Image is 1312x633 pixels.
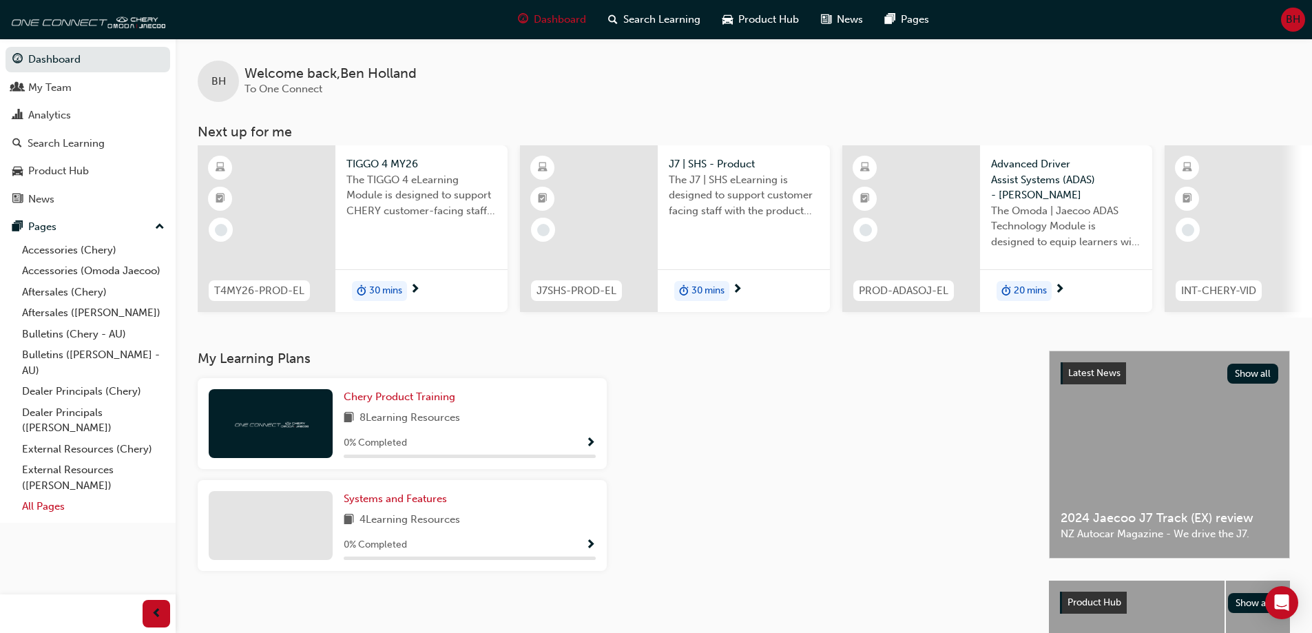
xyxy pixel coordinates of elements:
[860,224,872,236] span: learningRecordVerb_NONE-icon
[520,145,830,312] a: J7SHS-PROD-ELJ7 | SHS - ProductThe J7 | SHS eLearning is designed to support customer facing staf...
[6,103,170,128] a: Analytics
[17,439,170,460] a: External Resources (Chery)
[1286,12,1300,28] span: BH
[1061,510,1278,526] span: 2024 Jaecoo J7 Track (EX) review
[214,283,304,299] span: T4MY26-PROD-EL
[176,124,1312,140] h3: Next up for me
[198,351,1027,366] h3: My Learning Plans
[538,190,548,208] span: booktick-icon
[17,402,170,439] a: Dealer Principals ([PERSON_NAME])
[1183,159,1192,177] span: learningResourceType_ELEARNING-icon
[738,12,799,28] span: Product Hub
[17,459,170,496] a: External Resources ([PERSON_NAME])
[28,136,105,152] div: Search Learning
[17,381,170,402] a: Dealer Principals (Chery)
[679,282,689,300] span: duration-icon
[152,605,162,623] span: prev-icon
[6,214,170,240] button: Pages
[344,537,407,553] span: 0 % Completed
[518,11,528,28] span: guage-icon
[585,537,596,554] button: Show Progress
[1183,190,1192,208] span: booktick-icon
[216,190,225,208] span: booktick-icon
[608,11,618,28] span: search-icon
[534,12,586,28] span: Dashboard
[538,159,548,177] span: learningResourceType_ELEARNING-icon
[585,539,596,552] span: Show Progress
[1060,592,1279,614] a: Product HubShow all
[198,145,508,312] a: T4MY26-PROD-ELTIGGO 4 MY26The TIGGO 4 eLearning Module is designed to support CHERY customer-faci...
[837,12,863,28] span: News
[344,435,407,451] span: 0 % Completed
[874,6,940,34] a: pages-iconPages
[901,12,929,28] span: Pages
[211,74,226,90] span: BH
[410,284,420,296] span: next-icon
[28,219,56,235] div: Pages
[244,66,417,82] span: Welcome back , Ben Holland
[17,324,170,345] a: Bulletins (Chery - AU)
[344,410,354,427] span: book-icon
[12,82,23,94] span: people-icon
[860,159,870,177] span: learningResourceType_ELEARNING-icon
[1049,351,1290,559] a: Latest NewsShow all2024 Jaecoo J7 Track (EX) reviewNZ Autocar Magazine - We drive the J7.
[597,6,711,34] a: search-iconSearch Learning
[722,11,733,28] span: car-icon
[344,391,455,403] span: Chery Product Training
[1054,284,1065,296] span: next-icon
[691,283,725,299] span: 30 mins
[711,6,810,34] a: car-iconProduct Hub
[346,156,497,172] span: TIGGO 4 MY26
[669,172,819,219] span: The J7 | SHS eLearning is designed to support customer facing staff with the product and sales in...
[17,302,170,324] a: Aftersales ([PERSON_NAME])
[344,512,354,529] span: book-icon
[810,6,874,34] a: news-iconNews
[12,138,22,150] span: search-icon
[623,12,700,28] span: Search Learning
[369,283,402,299] span: 30 mins
[585,435,596,452] button: Show Progress
[842,145,1152,312] a: PROD-ADASOJ-ELAdvanced Driver Assist Systems (ADAS) - [PERSON_NAME]The Omoda | Jaecoo ADAS Techno...
[537,283,616,299] span: J7SHS-PROD-EL
[344,389,461,405] a: Chery Product Training
[7,6,165,33] img: oneconnect
[537,224,550,236] span: learningRecordVerb_NONE-icon
[1181,283,1256,299] span: INT-CHERY-VID
[6,187,170,212] a: News
[1001,282,1011,300] span: duration-icon
[507,6,597,34] a: guage-iconDashboard
[991,203,1141,250] span: The Omoda | Jaecoo ADAS Technology Module is designed to equip learners with essential knowledge ...
[585,437,596,450] span: Show Progress
[732,284,742,296] span: next-icon
[12,110,23,122] span: chart-icon
[821,11,831,28] span: news-icon
[1281,8,1305,32] button: BH
[17,260,170,282] a: Accessories (Omoda Jaecoo)
[17,496,170,517] a: All Pages
[6,75,170,101] a: My Team
[669,156,819,172] span: J7 | SHS - Product
[12,221,23,234] span: pages-icon
[28,80,72,96] div: My Team
[17,240,170,261] a: Accessories (Chery)
[360,512,460,529] span: 4 Learning Resources
[344,492,447,505] span: Systems and Features
[6,158,170,184] a: Product Hub
[12,54,23,66] span: guage-icon
[1182,224,1194,236] span: learningRecordVerb_NONE-icon
[885,11,895,28] span: pages-icon
[155,218,165,236] span: up-icon
[28,107,71,123] div: Analytics
[859,283,948,299] span: PROD-ADASOJ-EL
[357,282,366,300] span: duration-icon
[17,282,170,303] a: Aftersales (Chery)
[215,224,227,236] span: learningRecordVerb_NONE-icon
[1068,596,1121,608] span: Product Hub
[1061,526,1278,542] span: NZ Autocar Magazine - We drive the J7.
[6,47,170,72] a: Dashboard
[344,491,452,507] a: Systems and Features
[991,156,1141,203] span: Advanced Driver Assist Systems (ADAS) - [PERSON_NAME]
[28,191,54,207] div: News
[1068,367,1121,379] span: Latest News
